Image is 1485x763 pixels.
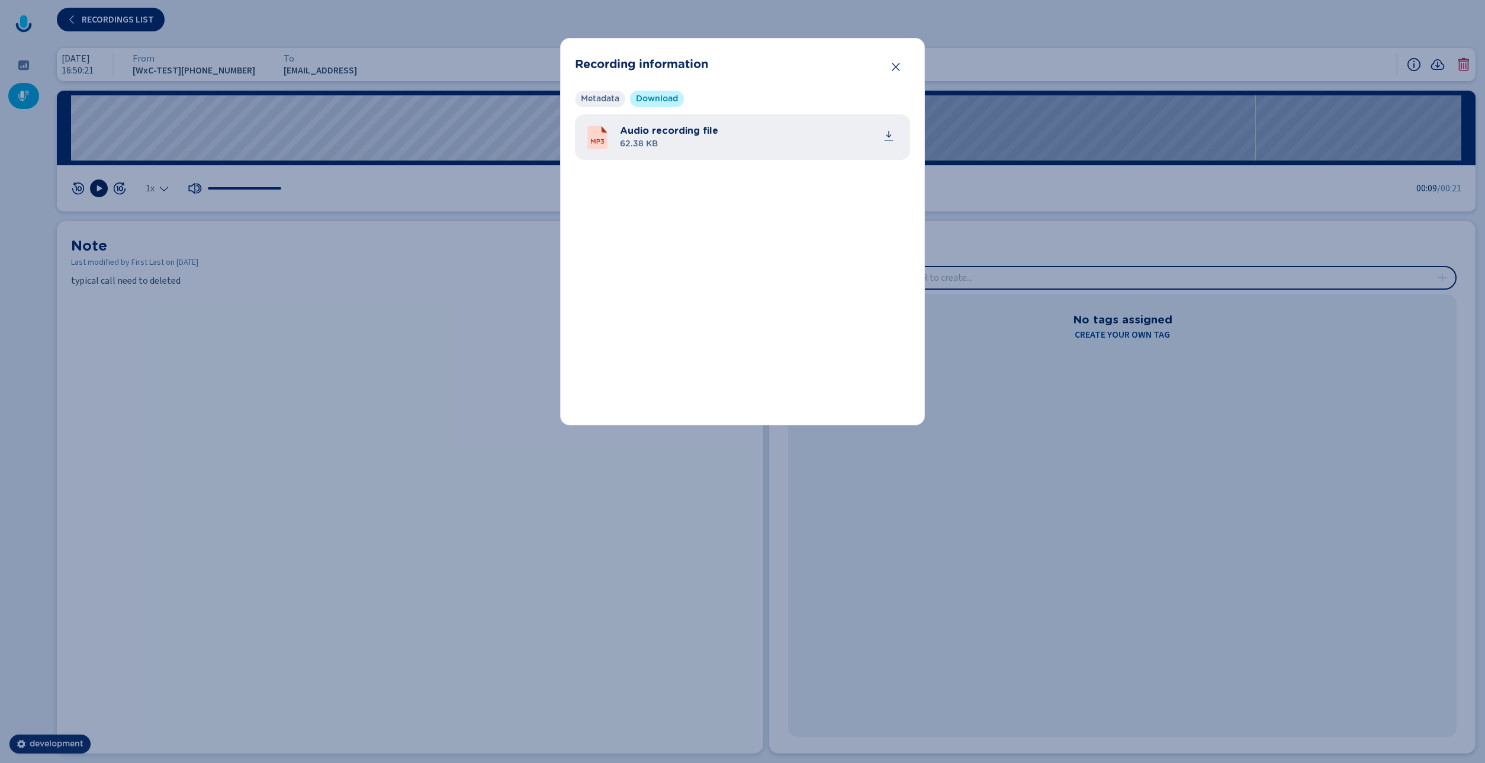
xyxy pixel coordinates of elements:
[883,130,895,142] div: Download file
[584,124,610,150] svg: MP3File
[575,53,910,76] header: Recording information
[877,124,901,148] button: common.download
[581,93,619,105] span: Metadata
[620,138,718,150] span: 62.38 KB
[620,124,718,138] span: Audio recording file
[883,130,895,142] svg: download
[884,55,908,79] button: Close
[620,124,901,150] div: audio_20251001_165021_[WxC-TEST]+13055013030-user1@christianbongiovanni-4xsl.wbx.ai.mp3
